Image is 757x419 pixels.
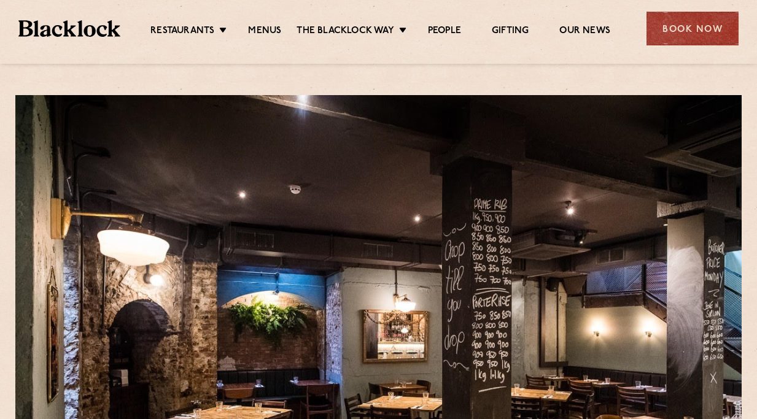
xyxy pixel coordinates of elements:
[428,25,461,39] a: People
[150,25,214,39] a: Restaurants
[492,25,529,39] a: Gifting
[18,20,120,37] img: BL_Textured_Logo-footer-cropped.svg
[297,25,394,39] a: The Blacklock Way
[248,25,281,39] a: Menus
[646,12,739,45] div: Book Now
[559,25,610,39] a: Our News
